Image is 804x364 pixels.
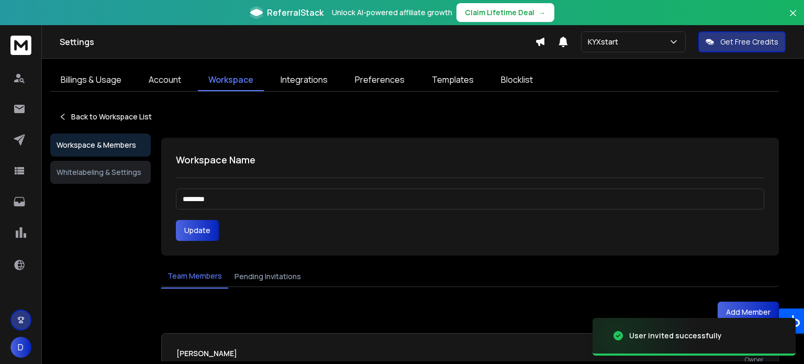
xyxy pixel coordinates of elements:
button: Whitelabeling & Settings [50,161,151,184]
p: Get Free Credits [720,37,778,47]
button: Team Members [161,264,228,289]
button: D [10,337,31,358]
a: Templates [421,69,484,91]
button: Back to Workspace List [50,106,160,127]
a: Billings & Usage [50,69,132,91]
p: KYXstart [588,37,622,47]
button: Update [176,220,219,241]
p: Back to Workspace List [71,112,152,122]
h1: Settings [60,36,535,48]
h1: Workspace Name [176,152,764,167]
div: User invited successfully [629,330,722,341]
a: Account [138,69,192,91]
a: Preferences [344,69,415,91]
a: Blocklist [490,69,543,91]
a: Back to Workspace List [59,112,152,122]
button: Claim Lifetime Deal→ [456,3,554,22]
button: Workspace & Members [50,134,151,157]
button: Get Free Credits [698,31,786,52]
a: Integrations [270,69,338,91]
a: Workspace [198,69,264,91]
button: Pending Invitations [228,265,307,288]
span: ReferralStack [267,6,323,19]
button: Add Member [718,302,779,323]
span: → [539,7,546,18]
h1: [PERSON_NAME] [176,348,286,359]
p: Unlock AI-powered affiliate growth [332,7,452,18]
button: Close banner [786,6,800,31]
